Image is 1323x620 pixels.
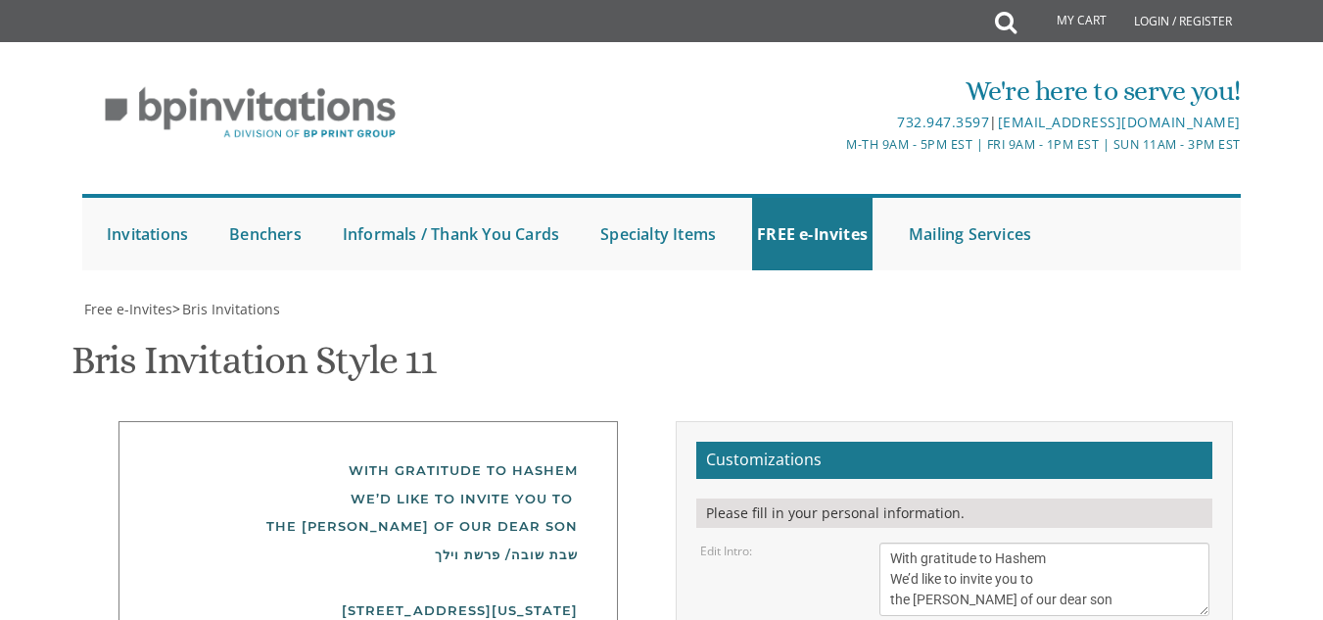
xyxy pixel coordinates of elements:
[998,113,1241,131] a: [EMAIL_ADDRESS][DOMAIN_NAME]
[897,113,989,131] a: 732.947.3597
[102,198,193,270] a: Invitations
[1015,2,1120,41] a: My Cart
[752,198,873,270] a: FREE e-Invites
[904,198,1036,270] a: Mailing Services
[159,456,578,541] div: With gratitude to Hashem We’d like to invite you to the [PERSON_NAME] of our dear son
[82,300,172,318] a: Free e-Invites
[469,134,1241,155] div: M-Th 9am - 5pm EST | Fri 9am - 1pm EST | Sun 11am - 3pm EST
[182,300,280,318] span: Bris Invitations
[1241,542,1303,600] iframe: chat widget
[595,198,721,270] a: Specialty Items
[180,300,280,318] a: Bris Invitations
[696,442,1212,479] h2: Customizations
[469,111,1241,134] div: |
[82,72,418,154] img: BP Invitation Loft
[469,72,1241,111] div: We're here to serve you!
[172,300,280,318] span: >
[84,300,172,318] span: Free e-Invites
[696,499,1212,528] div: Please fill in your personal information.
[700,543,752,559] label: Edit Intro:
[338,198,564,270] a: Informals / Thank You Cards
[224,198,307,270] a: Benchers
[879,543,1208,616] textarea: With gratitude to Hashem We’d like to inform you of the bris of our dear son/grandson
[71,339,436,397] h1: Bris Invitation Style 11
